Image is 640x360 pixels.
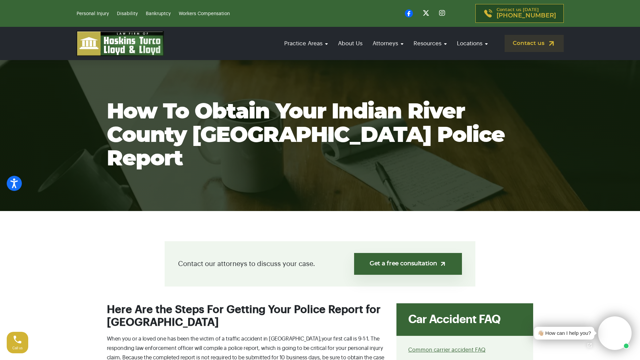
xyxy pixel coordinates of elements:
img: arrow-up-right-light.svg [439,260,446,267]
a: Bankruptcy [146,11,171,16]
span: Call us [12,346,23,350]
a: Resources [410,34,450,53]
strong: Here Are the Steps For Getting Your Police Report for [GEOGRAPHIC_DATA] [107,304,381,328]
a: Contact us [DATE][PHONE_NUMBER] [475,4,564,23]
a: Open chat [583,338,597,352]
a: Practice Areas [281,34,331,53]
img: logo [77,31,164,56]
a: Personal Injury [77,11,109,16]
div: Car Accident FAQ [396,303,533,336]
a: About Us [335,34,366,53]
p: Contact us [DATE] [497,8,556,19]
a: Common carrier accident FAQ [408,347,485,353]
a: Attorneys [369,34,407,53]
a: Get a free consultation [354,253,462,275]
a: Workers Compensation [179,11,230,16]
a: Contact us [505,35,564,52]
a: Locations [454,34,491,53]
h1: How to Obtain Your Indian River County [GEOGRAPHIC_DATA] Police Report [107,100,534,171]
span: [PHONE_NUMBER] [497,12,556,19]
div: 👋🏼 How can I help you? [538,329,591,337]
a: Disability [117,11,138,16]
div: Contact our attorneys to discuss your case. [165,241,475,287]
span: When you or a loved one has been the victim of a traffic accident in [GEOGRAPHIC_DATA], [107,336,322,342]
